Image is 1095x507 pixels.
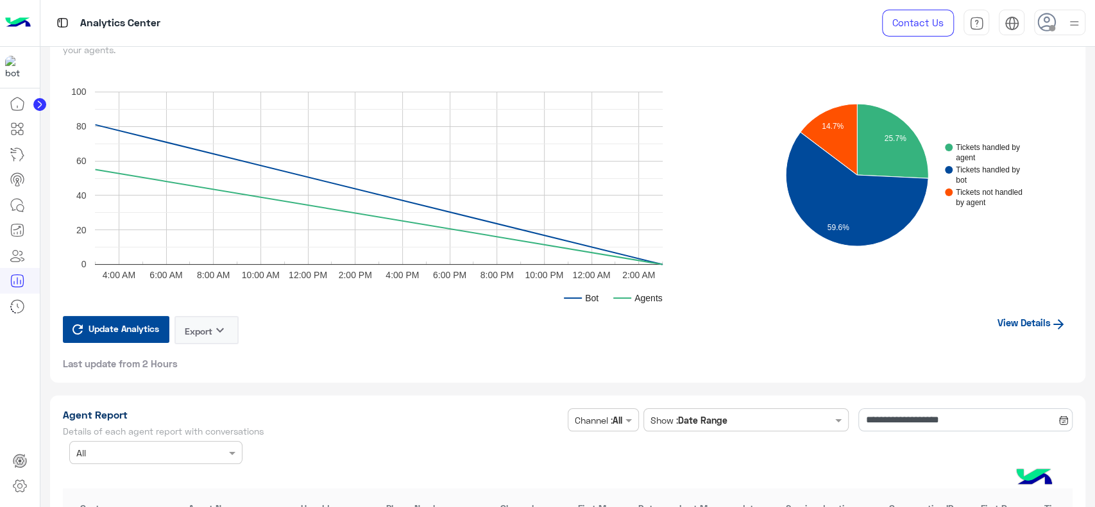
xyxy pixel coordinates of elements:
text: 20 [76,225,86,235]
i: keyboard_arrow_down [212,322,228,338]
span: Last update from 2 Hours [63,357,178,370]
text: 2:00 PM [338,270,371,280]
span: Update Analytics [85,320,162,337]
text: 100 [71,87,87,97]
text: 12:00 PM [289,270,327,280]
h5: Details of each agent report with conversations [63,426,563,436]
text: 12:00 AM [572,270,610,280]
a: tab [963,10,989,37]
text: 8:00 AM [196,270,229,280]
text: 6:00 AM [149,270,182,280]
text: Tickets not handled [956,188,1023,197]
text: bot [956,176,967,185]
img: Logo [5,10,31,37]
text: Tickets handled by [956,143,1020,152]
a: Contact Us [882,10,954,37]
text: 25.7% [885,135,906,144]
svg: A chart. [749,60,1058,290]
svg: A chart. [63,60,746,316]
text: 4:00 PM [386,270,419,280]
text: by agent [956,198,986,207]
text: 10:00 AM [241,270,279,280]
text: Bot [585,293,598,303]
img: tab [969,16,984,31]
img: profile [1066,15,1082,31]
img: tab [1005,16,1019,31]
text: agent [956,153,976,162]
text: 59.6% [828,223,849,232]
text: 8:00 PM [480,270,513,280]
text: 4:00 AM [102,270,135,280]
text: 0 [81,260,86,270]
p: Analytics Center [80,15,160,32]
img: tab [55,15,71,31]
text: Agents [634,293,663,303]
text: Tickets handled by [956,165,1020,174]
a: View Details [991,310,1073,335]
img: 317874714732967 [5,56,28,79]
button: Update Analytics [63,316,169,343]
text: 10:00 PM [525,270,563,280]
text: 6:00 PM [432,270,466,280]
text: 14.7% [822,122,844,131]
button: Exportkeyboard_arrow_down [174,316,239,344]
text: 2:00 AM [622,270,654,280]
text: 60 [76,156,86,166]
img: hulul-logo.png [1012,456,1057,501]
text: 40 [76,190,86,201]
text: 80 [76,121,86,131]
h1: Agent Report [63,408,563,421]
